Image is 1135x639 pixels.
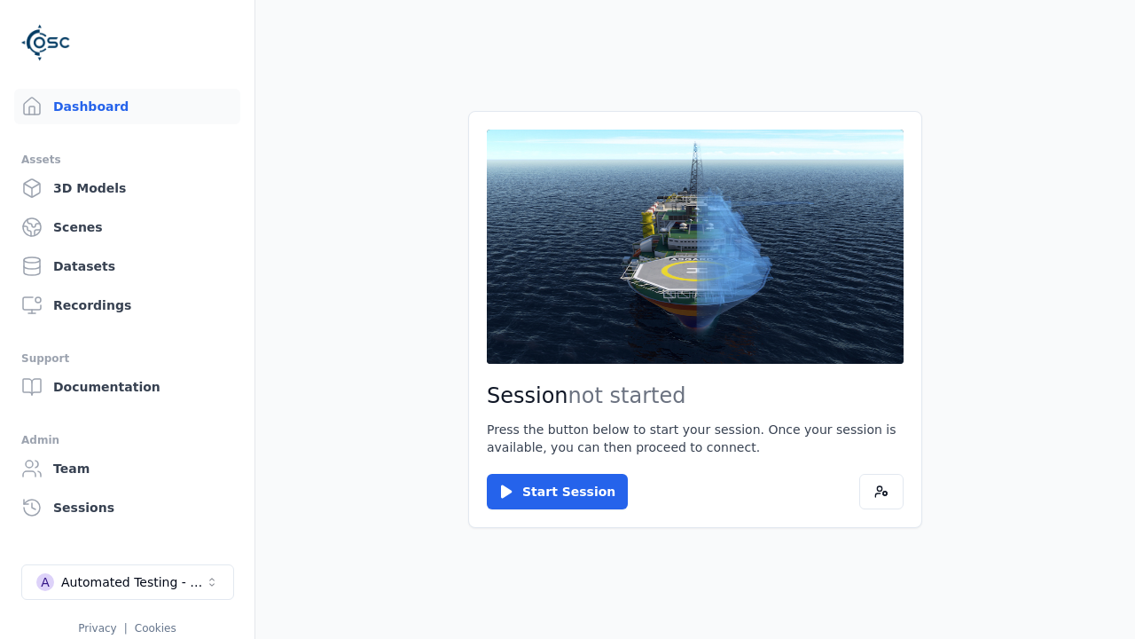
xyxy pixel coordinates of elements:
div: Automated Testing - Playwright [61,573,205,591]
button: Select a workspace [21,564,234,600]
a: 3D Models [14,170,240,206]
a: Team [14,451,240,486]
a: Dashboard [14,89,240,124]
span: not started [568,383,686,408]
a: Cookies [135,622,176,635]
div: Support [21,348,233,369]
a: Documentation [14,369,240,405]
a: Sessions [14,490,240,525]
button: Start Session [487,474,628,509]
div: A [36,573,54,591]
a: Scenes [14,209,240,245]
h2: Session [487,382,904,410]
span: | [124,622,128,635]
img: Logo [21,18,71,67]
div: Admin [21,430,233,451]
a: Recordings [14,288,240,323]
div: Assets [21,149,233,170]
a: Datasets [14,248,240,284]
p: Press the button below to start your session. Once your session is available, you can then procee... [487,421,904,456]
a: Privacy [78,622,116,635]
